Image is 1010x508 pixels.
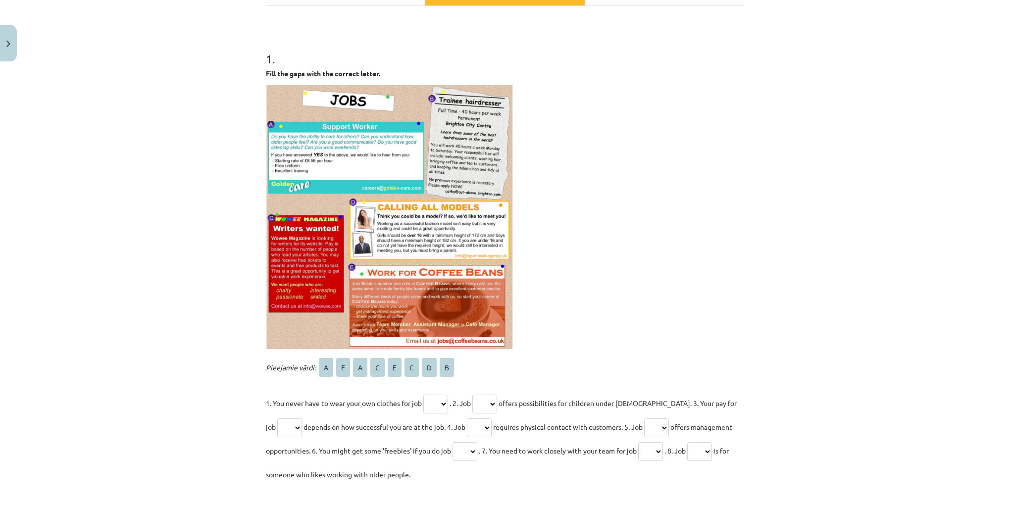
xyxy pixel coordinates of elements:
[266,446,729,479] span: is for someone who likes working with older people.
[266,363,316,372] span: Pieejamie vārdi:
[353,358,367,377] span: A
[266,69,380,78] strong: Fill the gaps with the correct letter.
[370,358,385,377] span: C
[266,422,732,455] span: offers management opportunities. 6. You might get some 'freebies' if you do job
[303,422,465,431] span: depends on how successful you are at the job. 4. Job
[422,358,437,377] span: D
[266,399,737,431] span: offers possibilities for children under [DEMOGRAPHIC_DATA]. 3. Your pay for job
[6,41,10,47] img: icon-close-lesson-0947bae3869378f0d4975bcd49f059093ad1ed9edebbc8119c70593378902aed.svg
[388,358,402,377] span: E
[664,446,686,455] span: . 8. Job
[479,446,637,455] span: . 7. You need to work closely with your team for job
[404,358,419,377] span: C
[319,358,333,377] span: A
[450,399,471,407] span: . 2. Job
[266,35,744,65] h1: 1 .
[493,422,643,431] span: requires physical contact with customers. 5. Job
[266,399,422,407] span: 1. You never have to wear your own clothes for job
[336,358,350,377] span: E
[440,358,454,377] span: B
